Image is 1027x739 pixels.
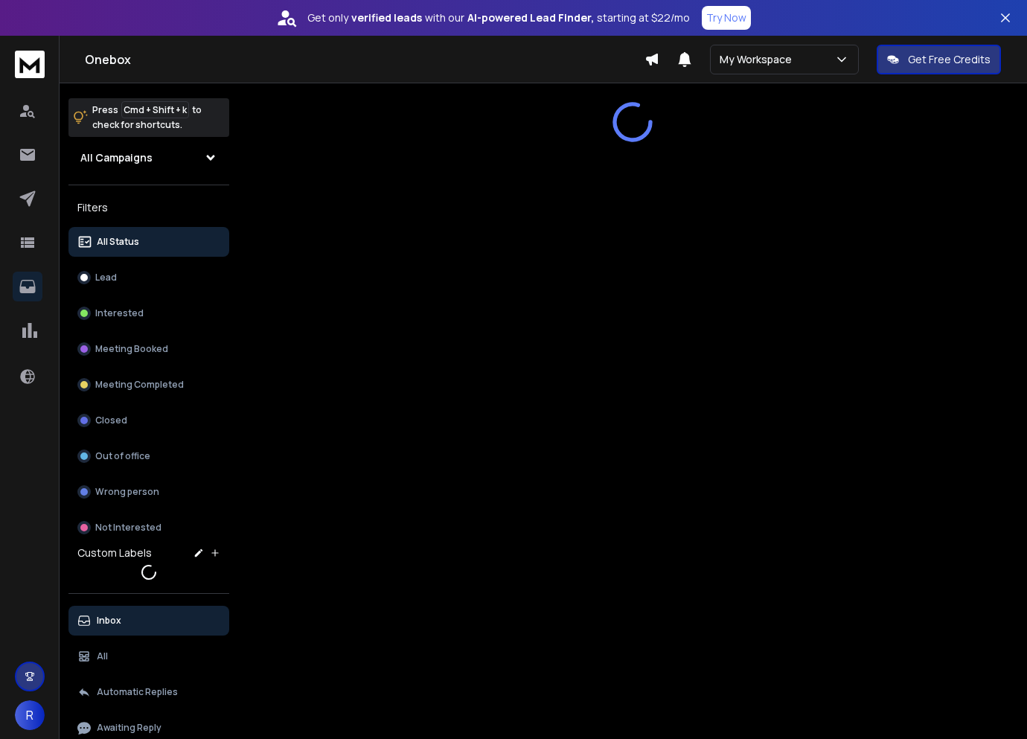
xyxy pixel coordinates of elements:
button: All [68,642,229,671]
button: Try Now [702,6,751,30]
p: Get only with our starting at $22/mo [307,10,690,25]
h3: Filters [68,197,229,218]
button: Get Free Credits [877,45,1001,74]
img: logo [15,51,45,78]
p: Closed [95,415,127,426]
p: Inbox [97,615,121,627]
p: Meeting Booked [95,343,168,355]
button: Inbox [68,606,229,636]
p: All Status [97,236,139,248]
span: Cmd + Shift + k [121,101,189,118]
button: Interested [68,298,229,328]
h1: All Campaigns [80,150,153,165]
button: All Campaigns [68,143,229,173]
p: Get Free Credits [908,52,991,67]
strong: verified leads [351,10,422,25]
h3: Custom Labels [77,546,152,560]
p: Wrong person [95,486,159,498]
p: Interested [95,307,144,319]
p: Awaiting Reply [97,722,161,734]
p: Automatic Replies [97,686,178,698]
button: All Status [68,227,229,257]
button: Lead [68,263,229,292]
p: Try Now [706,10,746,25]
p: Press to check for shortcuts. [92,103,202,132]
p: Lead [95,272,117,284]
p: All [97,650,108,662]
button: Meeting Completed [68,370,229,400]
button: R [15,700,45,730]
button: Wrong person [68,477,229,507]
p: Meeting Completed [95,379,184,391]
button: Closed [68,406,229,435]
button: Automatic Replies [68,677,229,707]
p: My Workspace [720,52,798,67]
p: Out of office [95,450,150,462]
button: Meeting Booked [68,334,229,364]
p: Not Interested [95,522,161,534]
button: Out of office [68,441,229,471]
strong: AI-powered Lead Finder, [467,10,594,25]
button: Not Interested [68,513,229,543]
h1: Onebox [85,51,644,68]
